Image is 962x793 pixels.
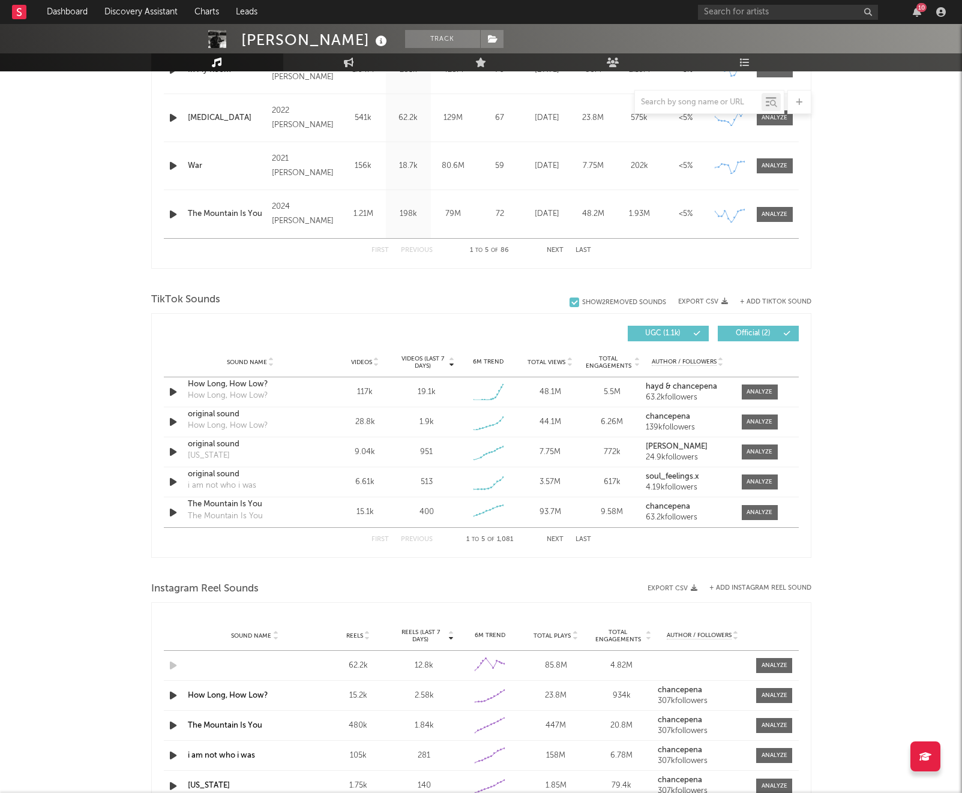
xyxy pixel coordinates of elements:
[188,420,268,432] div: How Long, How Low?
[666,160,706,172] div: <5%
[522,386,578,398] div: 48.1M
[188,438,313,450] a: original sound
[658,697,748,705] div: 307k followers
[188,722,262,729] a: The Mountain Is You
[328,720,388,732] div: 480k
[636,330,691,337] span: UGC ( 1.1k )
[646,383,717,391] strong: hayd & chancepena
[337,446,393,458] div: 9.04k
[709,585,811,591] button: + Add Instagram Reel Sound
[592,629,645,643] span: Total Engagements
[646,423,729,432] div: 139k followers
[188,408,313,420] a: original sound
[726,330,781,337] span: Official ( 2 )
[188,468,313,480] div: original sound
[522,416,578,428] div: 44.1M
[646,443,729,451] a: [PERSON_NAME]
[418,386,436,398] div: 19.1k
[646,473,699,480] strong: soul_feelings.x
[646,443,708,450] strong: [PERSON_NAME]
[547,536,564,543] button: Next
[584,355,633,370] span: Total Engagements
[646,413,690,420] strong: chancepena
[434,160,473,172] div: 80.6M
[592,780,652,792] div: 79.4k
[344,112,383,124] div: 541k
[398,355,447,370] span: Videos (last 7 days)
[188,379,313,391] a: How Long, How Low?
[646,473,729,481] a: soul_feelings.x
[728,299,811,305] button: + Add TikTok Sound
[479,160,521,172] div: 59
[472,537,479,542] span: to
[460,631,520,640] div: 6M Trend
[526,720,586,732] div: 447M
[188,498,313,510] a: The Mountain Is You
[394,750,454,762] div: 281
[389,160,428,172] div: 18.7k
[584,506,640,518] div: 9.58M
[913,7,921,17] button: 10
[420,446,433,458] div: 951
[188,510,263,522] div: The Mountain Is You
[351,359,372,366] span: Videos
[371,536,389,543] button: First
[389,112,428,124] div: 62.2k
[667,632,732,639] span: Author / Followers
[592,720,652,732] div: 20.8M
[526,690,586,702] div: 23.8M
[188,390,268,402] div: How Long, How Low?
[619,112,660,124] div: 575k
[526,660,586,672] div: 85.8M
[188,112,266,124] div: [MEDICAL_DATA]
[584,446,640,458] div: 772k
[576,247,591,254] button: Last
[628,326,709,341] button: UGC(1.1k)
[576,536,591,543] button: Last
[658,716,748,725] a: chancepena
[272,200,337,229] div: 2024 [PERSON_NAME]
[652,358,717,366] span: Author / Followers
[272,152,337,181] div: 2021 [PERSON_NAME]
[479,208,521,220] div: 72
[619,160,660,172] div: 202k
[592,660,652,672] div: 4.82M
[328,750,388,762] div: 105k
[188,450,230,462] div: [US_STATE]
[346,632,363,639] span: Reels
[573,208,613,220] div: 48.2M
[344,208,383,220] div: 1.21M
[648,585,697,592] button: Export CSV
[658,686,702,694] strong: chancepena
[227,359,267,366] span: Sound Name
[419,506,434,518] div: 400
[658,746,702,754] strong: chancepena
[527,208,567,220] div: [DATE]
[401,247,433,254] button: Previous
[522,446,578,458] div: 7.75M
[231,632,271,639] span: Sound Name
[401,536,433,543] button: Previous
[475,248,483,253] span: to
[434,112,473,124] div: 129M
[678,298,728,305] button: Export CSV
[337,506,393,518] div: 15.1k
[337,416,393,428] div: 28.8k
[584,476,640,488] div: 617k
[534,632,571,639] span: Total Plays
[328,690,388,702] div: 15.2k
[573,112,613,124] div: 23.8M
[389,208,428,220] div: 198k
[526,750,586,762] div: 158M
[646,383,729,391] a: hayd & chancepena
[405,30,480,48] button: Track
[272,104,337,133] div: 2022 [PERSON_NAME]
[457,533,523,547] div: 1 5 1,081
[646,503,690,510] strong: chancepena
[528,359,565,366] span: Total Views
[666,112,706,124] div: <5%
[547,247,564,254] button: Next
